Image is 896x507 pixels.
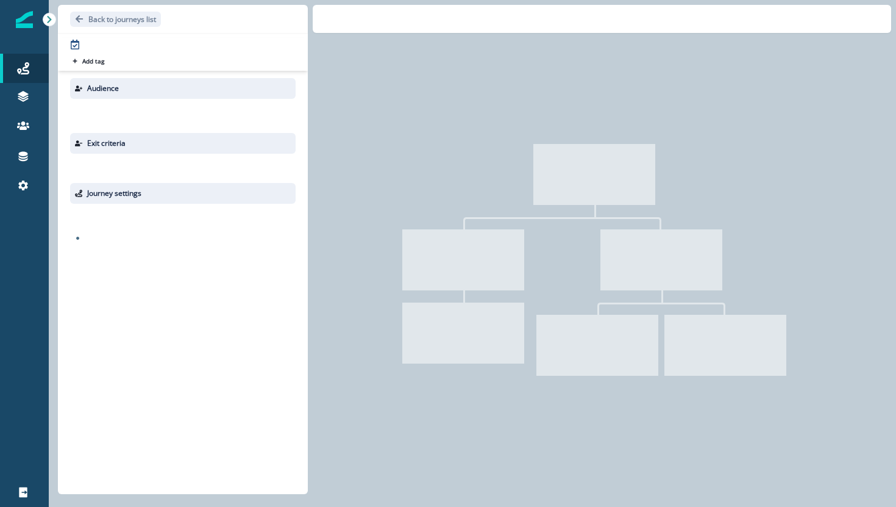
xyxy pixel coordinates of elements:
p: Journey settings [87,188,141,199]
p: Back to journeys list [88,14,156,24]
button: Go back [70,12,161,27]
img: Inflection [16,11,33,28]
button: Add tag [70,56,107,66]
p: Exit criteria [87,138,126,149]
p: Add tag [82,57,104,65]
p: Audience [87,83,119,94]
